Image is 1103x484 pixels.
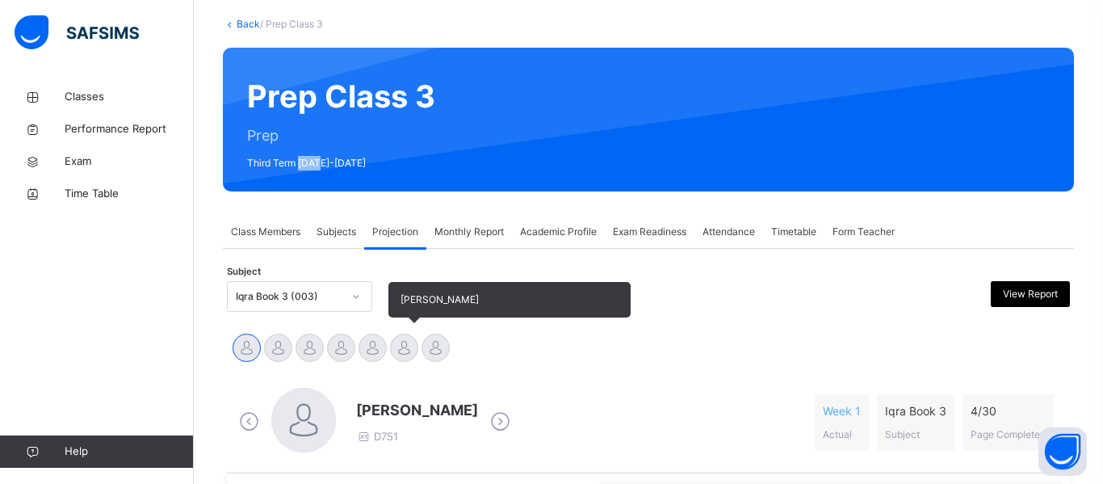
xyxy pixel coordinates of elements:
span: / Prep Class 3 [260,18,323,30]
span: 4 / 30 [971,402,1046,419]
span: Monthly Report [434,225,504,239]
span: Classes [65,89,194,105]
span: Academic Profile [520,225,597,239]
span: D751 [356,430,398,443]
div: Iqra Book 3 (003) [236,289,342,304]
span: Actual [823,428,852,440]
span: Class Members [231,225,300,239]
span: [PERSON_NAME] [401,293,479,305]
span: Page Completed [971,428,1046,440]
span: Form Teacher [832,225,895,239]
span: Time Table [65,186,194,202]
span: Help [65,444,193,460]
span: Iqra Book 3 [885,402,946,419]
span: Attendance [702,225,755,239]
span: Performance Report [65,121,194,137]
img: safsims [15,15,139,49]
span: Subject [227,265,261,279]
a: Back [237,18,260,30]
span: [PERSON_NAME] [356,399,478,421]
span: Exam Readiness [613,225,686,239]
span: Subject [885,428,920,440]
button: Open asap [1038,427,1087,476]
span: Timetable [771,225,816,239]
span: Week 1 [823,402,861,419]
span: Exam [65,154,194,170]
span: View Report [1003,287,1058,301]
span: Subjects [317,225,356,239]
span: Projection [372,225,418,239]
